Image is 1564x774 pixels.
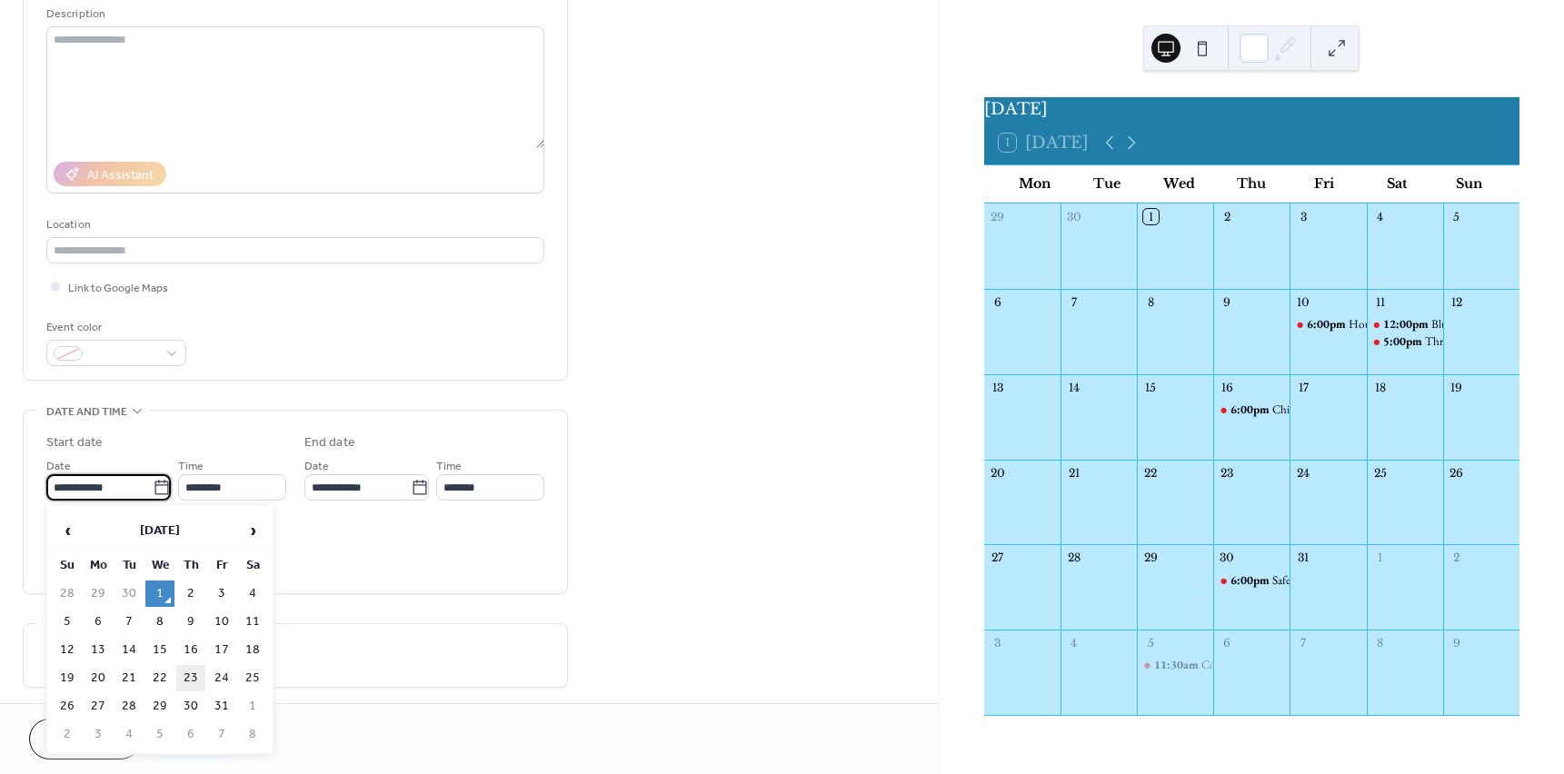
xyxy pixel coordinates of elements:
td: 17 [207,637,236,663]
th: Mo [84,552,113,579]
div: 3 [990,636,1005,651]
th: Sa [238,552,267,579]
div: Description [46,5,541,24]
div: Housing Assistance Corporation - Annual Gala [1290,316,1366,332]
div: 15 [1143,380,1159,395]
td: 16 [176,637,205,663]
div: 13 [990,380,1005,395]
div: Wed [1143,165,1216,203]
div: 6 [990,294,1005,310]
td: 5 [145,721,174,748]
div: 2 [1220,209,1235,224]
span: Date [46,457,71,476]
td: 27 [84,693,113,719]
td: 1 [238,693,267,719]
td: 24 [207,665,236,691]
button: Cancel [29,719,141,759]
td: 3 [84,721,113,748]
div: 8 [1143,294,1159,310]
div: 21 [1066,465,1081,481]
span: Date [304,457,329,476]
div: Mon [999,165,1071,203]
th: We [145,552,174,579]
span: Link to Google Maps [68,279,168,298]
th: Tu [115,552,144,579]
span: ‹ [54,512,81,549]
div: 5 [1449,209,1464,224]
td: 12 [53,637,82,663]
div: 30 [1220,551,1235,566]
div: Thrive- Bids & Blues [1367,333,1443,350]
td: 26 [53,693,82,719]
div: 30 [1066,209,1081,224]
td: 4 [238,580,267,607]
div: 5 [1143,636,1159,651]
td: 7 [115,609,144,635]
div: 22 [1143,465,1159,481]
td: 14 [115,637,144,663]
td: 23 [176,665,205,691]
td: 4 [115,721,144,748]
div: 28 [1066,551,1081,566]
div: 1 [1143,209,1159,224]
span: Time [436,457,462,476]
div: [DATE] [984,97,1519,121]
div: 1 [1372,551,1388,566]
td: 29 [145,693,174,719]
div: 27 [990,551,1005,566]
span: 12:00pm [1383,316,1431,332]
div: 2 [1449,551,1464,566]
div: Thu [1215,165,1288,203]
span: 11:30am [1154,657,1201,673]
td: 6 [176,721,205,748]
td: 28 [115,693,144,719]
span: 6:00pm [1230,402,1272,418]
div: 11 [1372,294,1388,310]
td: 18 [238,637,267,663]
div: 29 [1143,551,1159,566]
div: 19 [1449,380,1464,395]
div: 14 [1066,380,1081,395]
td: 10 [207,609,236,635]
div: 9 [1220,294,1235,310]
div: Community Foundation of Henderson County Annual Luncheon [1137,657,1213,673]
td: 21 [115,665,144,691]
td: 5 [53,609,82,635]
td: 9 [176,609,205,635]
div: 7 [1066,294,1081,310]
td: 7 [207,721,236,748]
div: 26 [1449,465,1464,481]
td: 8 [238,721,267,748]
span: 5:00pm [1383,333,1425,350]
div: Thrive- Bids & Blues [1425,333,1521,350]
td: 11 [238,609,267,635]
td: 2 [53,721,82,748]
div: 4 [1372,209,1388,224]
div: 25 [1372,465,1388,481]
td: 13 [84,637,113,663]
div: 4 [1066,636,1081,651]
div: Sat [1360,165,1433,203]
td: 29 [84,580,113,607]
td: 15 [145,637,174,663]
td: 19 [53,665,82,691]
div: 12 [1449,294,1464,310]
div: 9 [1449,636,1464,651]
td: 20 [84,665,113,691]
div: 29 [990,209,1005,224]
div: 16 [1220,380,1235,395]
div: Tue [1071,165,1143,203]
div: Event color [46,318,183,337]
div: 3 [1296,209,1311,224]
td: 22 [145,665,174,691]
div: 8 [1372,636,1388,651]
th: Fr [207,552,236,579]
div: 17 [1296,380,1311,395]
span: › [239,512,266,549]
div: 6 [1220,636,1235,651]
div: Location [46,215,541,234]
span: 6:00pm [1230,572,1272,589]
div: Sun [1432,165,1505,203]
div: Children & Family Resource Center- Harvest Dinner [1213,402,1290,418]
